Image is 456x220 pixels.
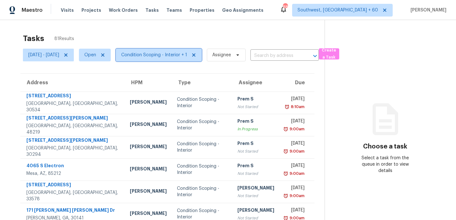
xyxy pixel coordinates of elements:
div: [STREET_ADDRESS][PERSON_NAME] [26,137,120,145]
input: Search by address [250,51,301,61]
div: 9:00am [288,126,305,132]
div: In Progress [237,126,274,132]
div: Not Started [237,148,274,155]
div: Condition Scoping - Interior [177,96,227,109]
div: Not Started [237,193,274,199]
span: Work Orders [109,7,138,13]
div: Prem S [237,162,274,170]
span: Projects [81,7,101,13]
div: 4065 S Electron [26,162,120,170]
div: [PERSON_NAME] [130,143,167,151]
div: Not Started [237,170,274,177]
div: [PERSON_NAME] [130,99,167,107]
div: Condition Scoping - Interior [177,141,227,154]
div: [PERSON_NAME] [237,207,274,215]
div: [STREET_ADDRESS][PERSON_NAME] [26,115,120,123]
img: Overdue Alarm Icon [283,148,288,155]
img: Overdue Alarm Icon [283,193,288,199]
div: [GEOGRAPHIC_DATA], [GEOGRAPHIC_DATA], 48219 [26,123,120,135]
th: Type [172,74,232,92]
div: [DATE] [284,96,305,104]
div: [STREET_ADDRESS] [26,182,120,189]
div: Mesa, AZ, 85212 [26,170,120,177]
th: Assignee [232,74,279,92]
div: Condition Scoping - Interior [177,185,227,198]
div: Condition Scoping - Interior [177,119,227,131]
div: [PERSON_NAME] [130,210,167,218]
div: [PERSON_NAME] [130,188,167,196]
span: Geo Assignments [222,7,263,13]
img: Overdue Alarm Icon [284,104,290,110]
button: Create a Task [319,48,339,59]
div: [GEOGRAPHIC_DATA], [GEOGRAPHIC_DATA], 33578 [26,189,120,202]
div: 8:10am [290,104,305,110]
span: Visits [61,7,74,13]
div: Prem S [237,118,274,126]
div: 9:00am [288,148,305,155]
img: Overdue Alarm Icon [283,170,288,177]
div: Select a task from the queue in order to view details [355,155,416,174]
h2: Tasks [23,35,44,42]
span: [PERSON_NAME] [408,7,446,13]
span: Open [84,52,96,58]
div: [DATE] [284,207,305,215]
img: Overdue Alarm Icon [283,126,288,132]
div: [GEOGRAPHIC_DATA], [GEOGRAPHIC_DATA], 30294 [26,145,120,158]
span: Condition Scoping - Interior + 1 [121,52,187,58]
div: Not Started [237,104,274,110]
div: [STREET_ADDRESS] [26,93,120,100]
div: [DATE] [284,118,305,126]
span: 81 Results [54,36,74,42]
span: Assignee [212,52,231,58]
button: Open [311,52,319,60]
div: [PERSON_NAME] [237,185,274,193]
span: [DATE] - [DATE] [28,52,59,58]
th: HPM [125,74,172,92]
span: Properties [190,7,214,13]
div: Condition Scoping - Interior [177,163,227,176]
div: Prem S [237,96,274,104]
div: [DATE] [284,162,305,170]
div: [PERSON_NAME] [130,166,167,174]
span: Maestro [22,7,43,13]
h3: Choose a task [363,143,407,150]
div: [DATE] [284,140,305,148]
th: Address [20,74,125,92]
span: Southwest, [GEOGRAPHIC_DATA] + 60 [298,7,378,13]
div: 9:00am [288,170,305,177]
div: 9:00am [288,193,305,199]
div: [PERSON_NAME] [130,121,167,129]
div: [DATE] [284,185,305,193]
span: Tasks [145,8,159,12]
div: 887 [283,4,287,10]
div: 171 [PERSON_NAME] [PERSON_NAME] Dr [26,207,120,215]
div: Prem S [237,140,274,148]
th: Due [279,74,314,92]
span: Teams [166,7,182,13]
span: Create a Task [322,47,336,61]
div: [GEOGRAPHIC_DATA], [GEOGRAPHIC_DATA], 30534 [26,100,120,113]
